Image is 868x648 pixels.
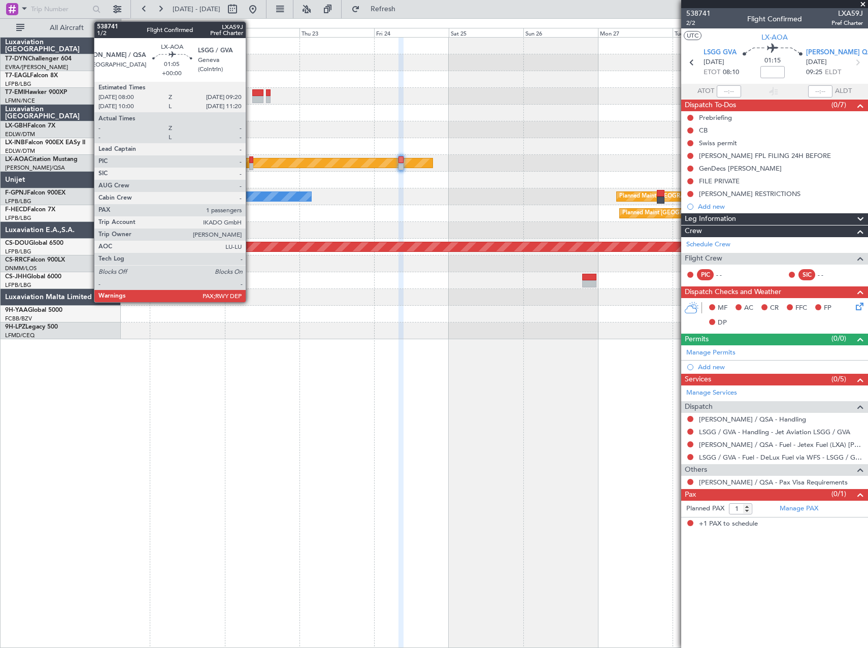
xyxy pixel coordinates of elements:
[5,281,31,289] a: LFPB/LBG
[684,31,702,40] button: UTC
[11,20,110,36] button: All Aircraft
[685,464,707,476] span: Others
[686,388,737,398] a: Manage Services
[818,270,841,279] div: - -
[716,270,739,279] div: - -
[5,147,35,155] a: EDLW/DTM
[699,151,831,160] div: [PERSON_NAME] FPL FILING 24H BEFORE
[697,86,714,96] span: ATOT
[5,56,72,62] a: T7-DYNChallenger 604
[5,265,37,272] a: DNMM/LOS
[685,100,736,111] span: Dispatch To-Dos
[825,68,841,78] span: ELDT
[5,123,27,129] span: LX-GBH
[5,190,27,196] span: F-GPNJ
[374,28,449,37] div: Fri 24
[5,89,67,95] a: T7-EMIHawker 900XP
[5,307,28,313] span: 9H-YAA
[699,440,863,449] a: [PERSON_NAME] / QSA - Fuel - Jetex Fuel (LXA) [PERSON_NAME] / QSA
[362,6,405,13] span: Refresh
[686,19,711,27] span: 2/2
[5,63,68,71] a: EVRA/[PERSON_NAME]
[699,519,758,529] span: +1 PAX to schedule
[347,1,408,17] button: Refresh
[26,24,107,31] span: All Aircraft
[697,269,714,280] div: PIC
[5,307,62,313] a: 9H-YAAGlobal 5000
[831,374,846,384] span: (0/5)
[806,68,822,78] span: 09:25
[685,374,711,385] span: Services
[5,131,35,138] a: EDLW/DTM
[717,85,741,98] input: --:--
[5,56,28,62] span: T7-DYN
[449,28,523,37] div: Sat 25
[699,478,848,487] a: [PERSON_NAME] / QSA - Pax Visa Requirements
[699,177,740,185] div: FILE PRIVATE
[699,428,850,436] a: LSGG / GVA - Handling - Jet Aviation LSGG / GVA
[673,28,747,37] div: Tue 28
[704,48,737,58] span: LSGG GVA
[831,100,846,110] span: (0/7)
[704,57,724,68] span: [DATE]
[5,257,27,263] span: CS-RRC
[225,28,299,37] div: Wed 22
[150,28,224,37] div: Tue 21
[5,140,85,146] a: LX-INBFalcon 900EX EASy II
[698,202,863,211] div: Add new
[31,2,89,17] input: Trip Number
[824,303,831,313] span: FP
[5,248,31,255] a: LFPB/LBG
[173,5,220,14] span: [DATE] - [DATE]
[5,240,63,246] a: CS-DOUGlobal 6500
[686,8,711,19] span: 538741
[686,504,724,514] label: Planned PAX
[5,156,78,163] a: LX-AOACitation Mustang
[5,190,65,196] a: F-GPNJFalcon 900EX
[831,333,846,344] span: (0/0)
[5,89,25,95] span: T7-EMI
[831,489,846,499] span: (0/1)
[831,19,863,27] span: Pref Charter
[685,334,709,345] span: Permits
[806,57,827,68] span: [DATE]
[699,164,782,173] div: GenDecs [PERSON_NAME]
[685,225,702,237] span: Crew
[203,189,226,204] div: No Crew
[718,303,727,313] span: MF
[699,139,737,147] div: Swiss permit
[699,415,806,424] a: [PERSON_NAME] / QSA - Handling
[704,68,720,78] span: ETOT
[798,269,815,280] div: SIC
[5,73,30,79] span: T7-EAGL
[5,73,58,79] a: T7-EAGLFalcon 8X
[761,32,788,43] span: LX-AOA
[5,80,31,88] a: LFPB/LBG
[5,324,25,330] span: 9H-LPZ
[699,126,708,135] div: CB
[5,257,65,263] a: CS-RRCFalcon 900LX
[698,363,863,371] div: Add new
[5,332,35,339] a: LFMD/CEQ
[699,453,863,462] a: LSGG / GVA - Fuel - DeLux Fuel via WFS - LSGG / GVA
[699,189,800,198] div: [PERSON_NAME] RESTRICTIONS
[598,28,673,37] div: Mon 27
[5,240,29,246] span: CS-DOU
[780,504,818,514] a: Manage PAX
[5,198,31,205] a: LFPB/LBG
[5,324,58,330] a: 9H-LPZLegacy 500
[686,240,730,250] a: Schedule Crew
[685,489,696,501] span: Pax
[123,20,140,29] div: [DATE]
[5,97,35,105] a: LFMN/NCE
[723,68,739,78] span: 08:10
[299,28,374,37] div: Thu 23
[685,286,781,298] span: Dispatch Checks and Weather
[5,140,25,146] span: LX-INB
[523,28,598,37] div: Sun 26
[744,303,753,313] span: AC
[5,156,28,163] span: LX-AOA
[764,56,781,66] span: 01:15
[622,206,782,221] div: Planned Maint [GEOGRAPHIC_DATA] ([GEOGRAPHIC_DATA])
[770,303,779,313] span: CR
